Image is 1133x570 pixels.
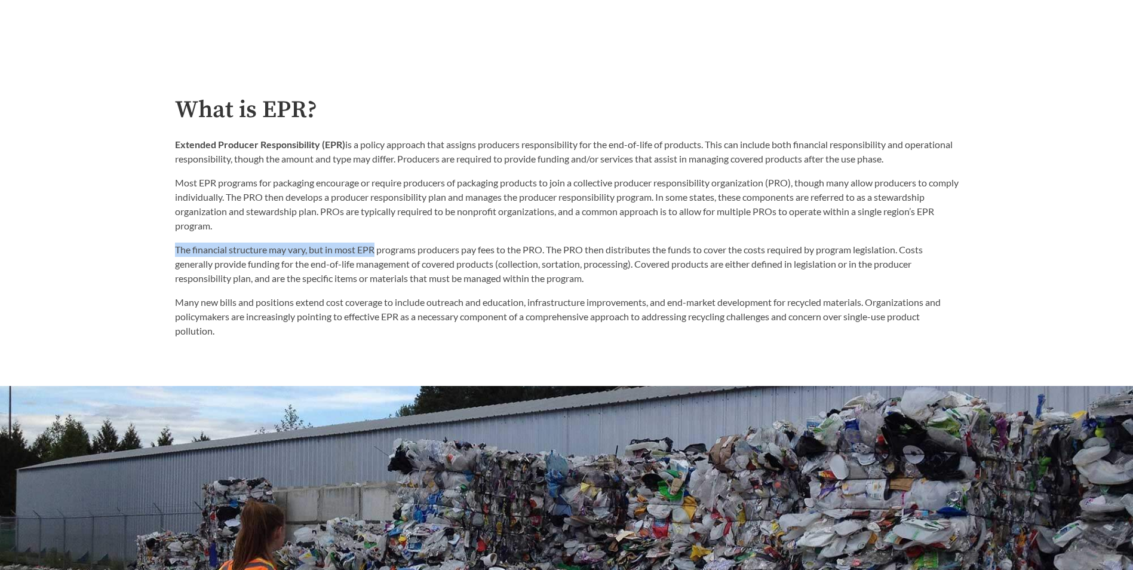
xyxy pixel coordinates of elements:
p: is a policy approach that assigns producers responsibility for the end-of-life of products. This ... [175,137,959,166]
p: Most EPR programs for packaging encourage or require producers of packaging products to join a co... [175,176,959,233]
p: The financial structure may vary, but in most EPR programs producers pay fees to the PRO. The PRO... [175,243,959,286]
p: Many new bills and positions extend cost coverage to include outreach and education, infrastructu... [175,295,959,338]
strong: Extended Producer Responsibility (EPR) [175,139,345,150]
h2: What is EPR? [175,97,959,124]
